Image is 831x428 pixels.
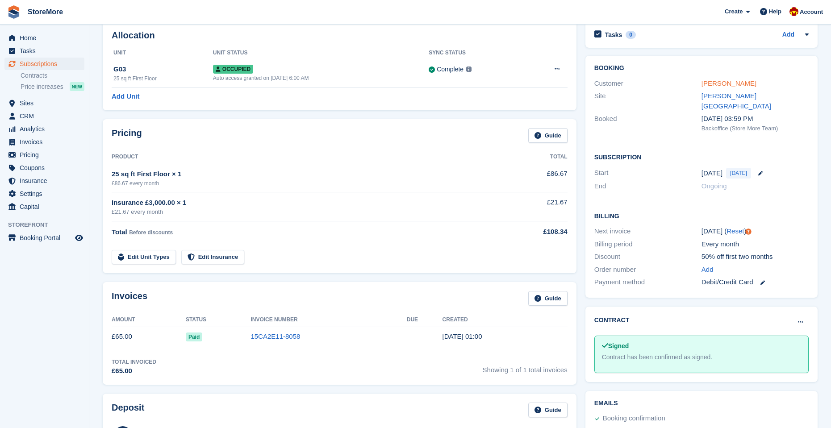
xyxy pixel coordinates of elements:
[7,5,21,19] img: stora-icon-8386f47178a22dfd0bd8f6a31ec36ba5ce8667c1dd55bd0f319d3a0aa187defe.svg
[497,192,568,221] td: £21.67
[24,4,67,19] a: StoreMore
[112,91,139,102] a: Add Unit
[594,316,630,325] h2: Contract
[497,227,568,237] div: £108.34
[4,58,84,70] a: menu
[800,8,823,17] span: Account
[129,229,173,236] span: Before discounts
[20,162,73,174] span: Coupons
[213,74,429,82] div: Auto access granted on [DATE] 6:00 AM
[21,71,84,80] a: Contracts
[20,175,73,187] span: Insurance
[466,66,472,72] img: icon-info-grey-7440780725fd019a000dd9b08b2336e03edf1995a4989e88bcd33f0948082b44.svg
[20,97,73,109] span: Sites
[112,208,497,216] div: £21.67 every month
[112,150,497,164] th: Product
[603,413,665,424] div: Booking confirmation
[20,149,73,161] span: Pricing
[186,332,202,341] span: Paid
[497,164,568,192] td: £86.67
[4,110,84,122] a: menu
[594,277,702,287] div: Payment method
[702,114,809,124] div: [DATE] 03:59 PM
[20,200,73,213] span: Capital
[4,200,84,213] a: menu
[497,150,568,164] th: Total
[726,168,751,179] span: [DATE]
[4,162,84,174] a: menu
[4,123,84,135] a: menu
[528,291,568,306] a: Guide
[769,7,781,16] span: Help
[113,75,213,83] div: 25 sq ft First Floor
[702,277,809,287] div: Debit/Credit Card
[594,79,702,89] div: Customer
[725,7,743,16] span: Create
[594,239,702,249] div: Billing period
[251,332,300,340] a: 15CA2E11-8058
[407,313,443,327] th: Due
[181,250,245,265] a: Edit Insurance
[702,92,771,110] a: [PERSON_NAME][GEOGRAPHIC_DATA]
[20,45,73,57] span: Tasks
[20,232,73,244] span: Booking Portal
[528,128,568,143] a: Guide
[74,233,84,243] a: Preview store
[702,252,809,262] div: 50% off first two months
[4,175,84,187] a: menu
[594,181,702,191] div: End
[213,65,253,74] span: Occupied
[429,46,525,60] th: Sync Status
[4,232,84,244] a: menu
[594,400,809,407] h2: Emails
[727,227,744,235] a: Reset
[112,198,497,208] div: Insurance £3,000.00 × 1
[112,291,147,306] h2: Invoices
[112,313,186,327] th: Amount
[594,152,809,161] h2: Subscription
[112,46,213,60] th: Unit
[112,366,156,376] div: £65.00
[112,179,497,187] div: £86.67 every month
[4,32,84,44] a: menu
[602,341,801,351] div: Signed
[594,168,702,179] div: Start
[744,228,752,236] div: Tooltip anchor
[20,110,73,122] span: CRM
[594,226,702,237] div: Next invoice
[20,58,73,70] span: Subscriptions
[594,91,702,111] div: Site
[112,128,142,143] h2: Pricing
[702,168,722,179] time: 2025-09-19 00:00:00 UTC
[4,187,84,200] a: menu
[594,252,702,262] div: Discount
[594,265,702,275] div: Order number
[213,46,429,60] th: Unit Status
[605,31,622,39] h2: Tasks
[594,114,702,133] div: Booked
[4,97,84,109] a: menu
[8,220,89,229] span: Storefront
[112,250,176,265] a: Edit Unit Types
[21,82,84,91] a: Price increases NEW
[20,187,73,200] span: Settings
[702,79,756,87] a: [PERSON_NAME]
[594,211,809,220] h2: Billing
[4,136,84,148] a: menu
[251,313,406,327] th: Invoice Number
[112,30,568,41] h2: Allocation
[782,30,794,40] a: Add
[112,228,127,236] span: Total
[443,313,568,327] th: Created
[186,313,251,327] th: Status
[602,353,801,362] div: Contract has been confirmed as signed.
[626,31,636,39] div: 0
[20,32,73,44] span: Home
[112,358,156,366] div: Total Invoiced
[112,169,497,179] div: 25 sq ft First Floor × 1
[789,7,798,16] img: Store More Team
[4,45,84,57] a: menu
[112,327,186,347] td: £65.00
[20,136,73,148] span: Invoices
[113,64,213,75] div: G03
